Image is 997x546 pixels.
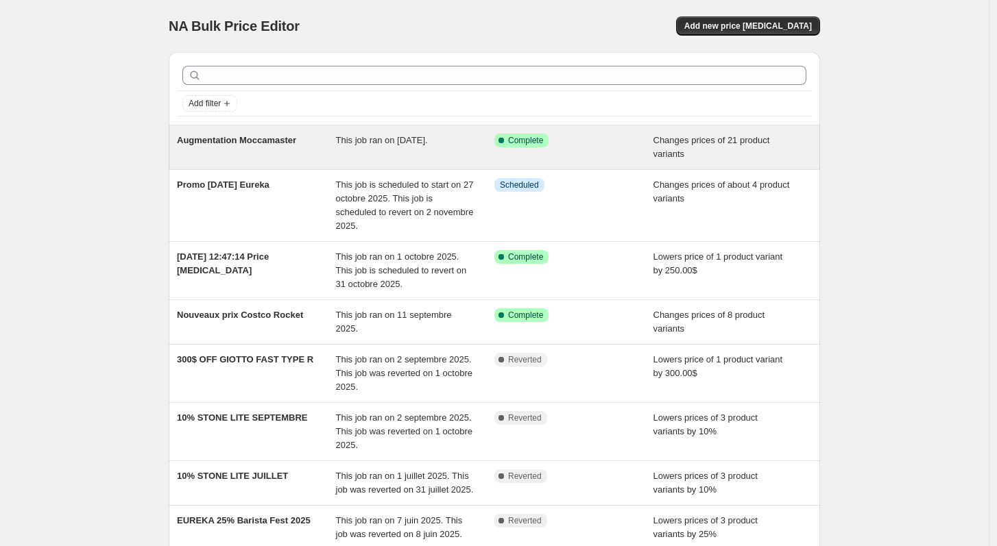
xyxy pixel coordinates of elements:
button: Add new price [MEDICAL_DATA] [676,16,820,36]
span: This job ran on 1 juillet 2025. This job was reverted on 31 juillet 2025. [336,471,474,495]
span: NA Bulk Price Editor [169,18,300,34]
span: This job is scheduled to start on 27 octobre 2025. This job is scheduled to revert on 2 novembre ... [336,179,474,231]
span: Add filter [189,98,221,109]
span: This job ran on [DATE]. [336,135,428,145]
span: Reverted [508,412,542,423]
span: 300$ OFF GIOTTO FAST TYPE R [177,354,313,364]
span: This job ran on 7 juin 2025. This job was reverted on 8 juin 2025. [336,515,463,539]
span: Lowers price of 1 product variant by 300.00$ [653,354,783,378]
span: Lowers prices of 3 product variants by 10% [653,412,758,436]
span: 10% STONE LITE JUILLET [177,471,288,481]
span: Complete [508,135,543,146]
span: Augmentation Moccamaster [177,135,296,145]
span: Changes prices of 21 product variants [653,135,770,159]
span: [DATE] 12:47:14 Price [MEDICAL_DATA] [177,251,269,275]
button: Add filter [182,95,237,112]
span: Lowers price of 1 product variant by 250.00$ [653,251,783,275]
span: Reverted [508,515,542,526]
span: Scheduled [500,179,539,190]
span: Add new price [MEDICAL_DATA] [684,21,812,32]
span: Lowers prices of 3 product variants by 10% [653,471,758,495]
span: EUREKA 25% Barista Fest 2025 [177,515,311,525]
span: This job ran on 2 septembre 2025. This job was reverted on 1 octobre 2025. [336,412,472,450]
span: Complete [508,310,543,321]
span: Complete [508,251,543,262]
span: This job ran on 11 septembre 2025. [336,310,452,334]
span: Reverted [508,354,542,365]
span: Promo [DATE] Eureka [177,179,269,190]
span: This job ran on 2 septembre 2025. This job was reverted on 1 octobre 2025. [336,354,472,392]
span: This job ran on 1 octobre 2025. This job is scheduled to revert on 31 octobre 2025. [336,251,467,289]
span: Nouveaux prix Costco Rocket [177,310,303,320]
span: Lowers prices of 3 product variants by 25% [653,515,758,539]
span: Changes prices of 8 product variants [653,310,765,334]
span: Reverted [508,471,542,482]
span: Changes prices of about 4 product variants [653,179,790,203]
span: 10% STONE LITE SEPTEMBRE [177,412,307,423]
